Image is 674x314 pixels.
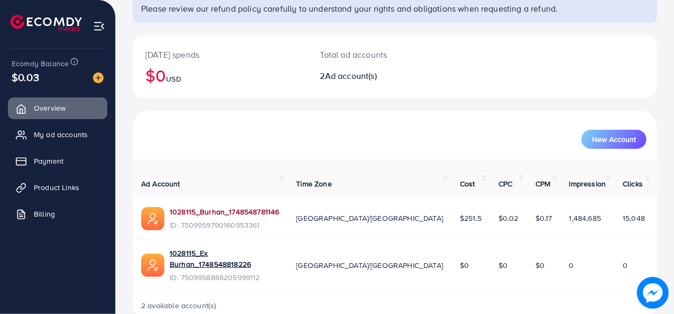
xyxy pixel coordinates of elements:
span: New Account [592,136,636,143]
img: ic-ads-acc.e4c84228.svg [141,207,164,230]
span: 15,048 [623,213,645,223]
span: USD [166,74,181,84]
a: Product Links [8,177,107,198]
span: Ecomdy Balance [12,58,69,69]
span: Time Zone [296,178,331,189]
span: 1,484,685 [569,213,601,223]
span: ID: 7509959790160953361 [170,220,279,230]
span: [GEOGRAPHIC_DATA]/[GEOGRAPHIC_DATA] [296,260,443,271]
img: logo [11,15,82,31]
span: $0 [460,260,469,271]
a: 1028115_Burhan_1748548781146 [170,207,279,217]
span: Ad Account [141,178,180,189]
span: $0.02 [498,213,519,223]
span: $251.5 [460,213,482,223]
span: $0.03 [12,69,39,85]
img: image [93,73,104,83]
span: Ad account(s) [325,70,377,82]
h2: $0 [145,65,295,85]
span: 0 [623,260,627,271]
a: My ad accounts [8,124,107,145]
img: menu [93,20,105,32]
a: 1028115_Ex Burhan_1748548818226 [170,248,279,270]
span: [GEOGRAPHIC_DATA]/[GEOGRAPHIC_DATA] [296,213,443,223]
span: ID: 7509958866205999112 [170,272,279,283]
span: $0 [498,260,507,271]
span: $0.17 [535,213,552,223]
a: Overview [8,97,107,119]
span: CPC [498,178,512,189]
h2: 2 [320,71,426,81]
span: Cost [460,178,475,189]
span: Impression [569,178,606,189]
span: 2 available account(s) [141,300,217,311]
p: Total ad accounts [320,48,426,61]
img: ic-ads-acc.e4c84228.svg [141,254,164,277]
span: Product Links [34,182,79,193]
span: My ad accounts [34,129,88,140]
span: Payment [34,156,63,166]
button: New Account [581,130,647,149]
span: CPM [535,178,550,189]
p: Please review our refund policy carefully to understand your rights and obligations when requesti... [141,2,651,15]
span: Overview [34,103,66,113]
p: [DATE] spends [145,48,295,61]
a: Payment [8,150,107,172]
a: Billing [8,203,107,225]
span: 0 [569,260,574,271]
img: image [637,277,669,309]
span: Billing [34,209,55,219]
span: $0 [535,260,544,271]
span: Clicks [623,178,643,189]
